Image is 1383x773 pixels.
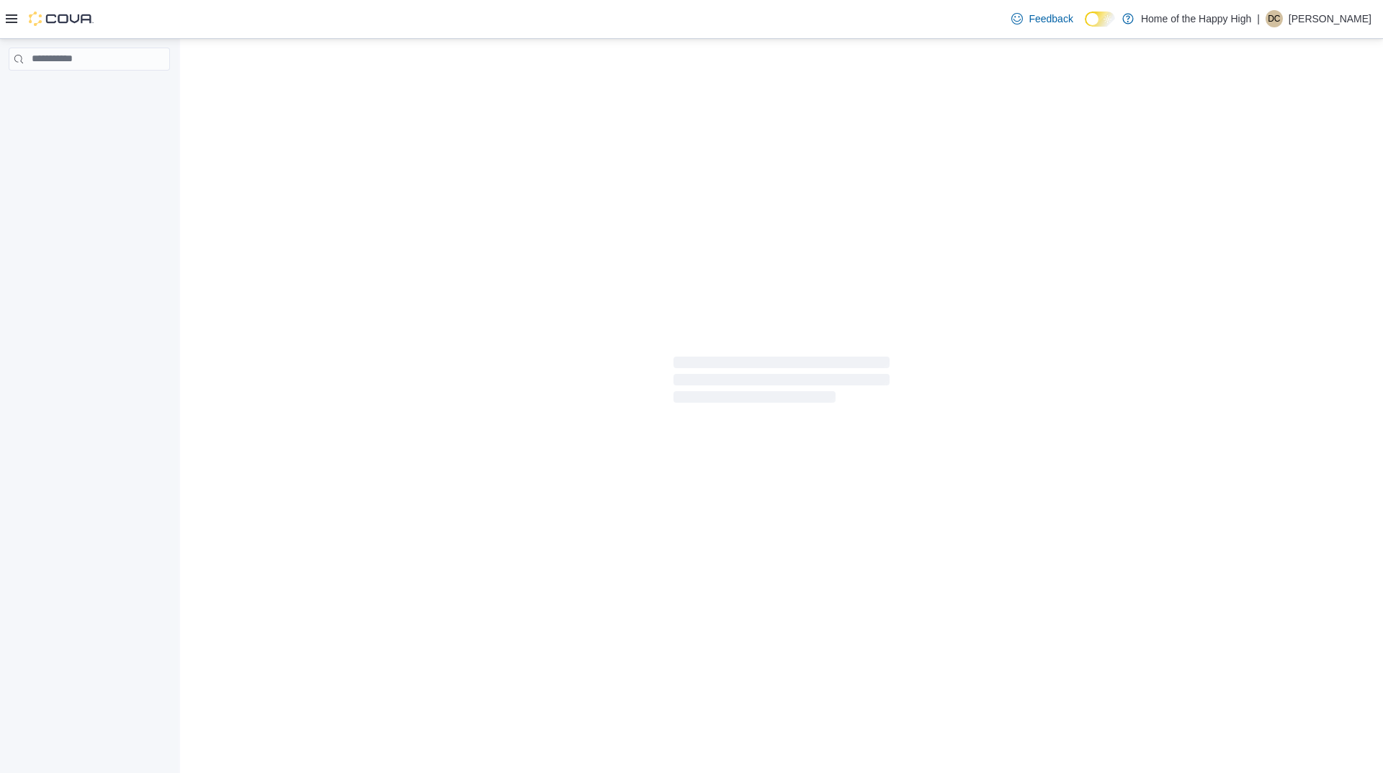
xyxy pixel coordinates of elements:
[1289,10,1371,27] p: [PERSON_NAME]
[1141,10,1251,27] p: Home of the Happy High
[1006,4,1078,33] a: Feedback
[1266,10,1283,27] div: Destiny Clausner
[1257,10,1260,27] p: |
[9,73,170,108] nav: Complex example
[1085,12,1115,27] input: Dark Mode
[673,359,890,406] span: Loading
[1029,12,1073,26] span: Feedback
[29,12,94,26] img: Cova
[1268,10,1280,27] span: DC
